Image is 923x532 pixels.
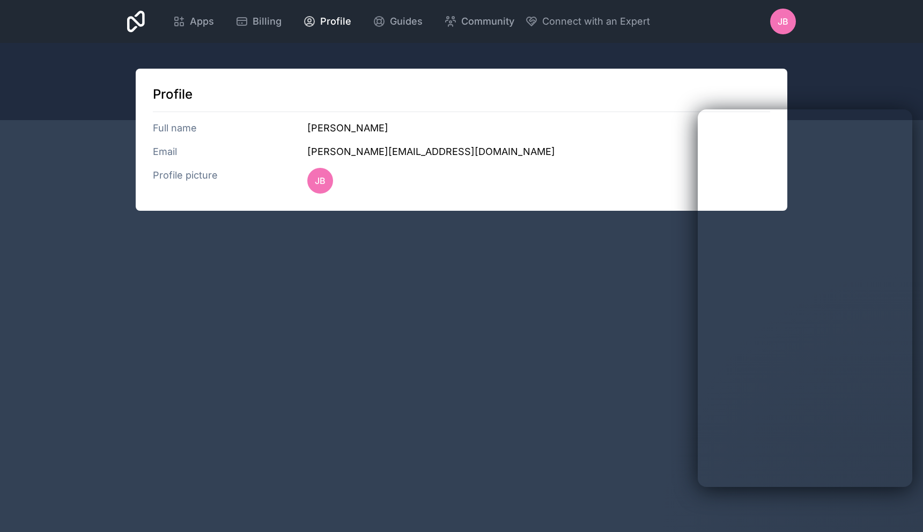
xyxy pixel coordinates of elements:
[227,10,290,33] a: Billing
[153,168,307,194] h3: Profile picture
[153,121,307,136] h3: Full name
[307,144,770,159] h3: [PERSON_NAME][EMAIL_ADDRESS][DOMAIN_NAME]
[525,14,650,29] button: Connect with an Expert
[164,10,223,33] a: Apps
[461,14,514,29] span: Community
[307,121,770,136] h3: [PERSON_NAME]
[315,174,326,187] span: JB
[190,14,214,29] span: Apps
[320,14,351,29] span: Profile
[698,109,912,487] iframe: Intercom live chat
[364,10,431,33] a: Guides
[153,144,307,159] h3: Email
[435,10,523,33] a: Community
[542,14,650,29] span: Connect with an Expert
[153,86,770,103] h1: Profile
[778,15,788,28] span: JB
[294,10,360,33] a: Profile
[390,14,423,29] span: Guides
[887,496,912,521] iframe: Intercom live chat
[253,14,282,29] span: Billing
